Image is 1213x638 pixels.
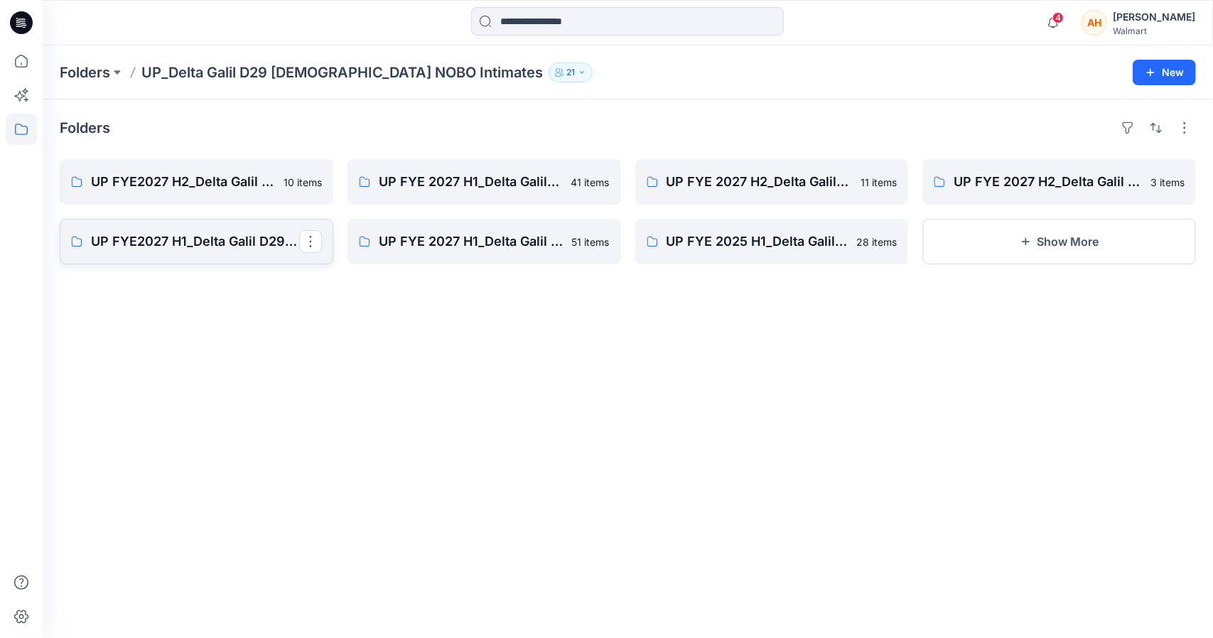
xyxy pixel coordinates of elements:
[347,219,621,264] a: UP FYE 2027 H1_Delta Galil D29 [DEMOGRAPHIC_DATA] NOBO Wall51 items
[635,159,909,205] a: UP FYE 2027 H2_Delta Galil D29 [DEMOGRAPHIC_DATA] NOBO Bras11 items
[856,234,897,249] p: 28 items
[284,175,322,190] p: 10 items
[379,232,564,252] p: UP FYE 2027 H1_Delta Galil D29 [DEMOGRAPHIC_DATA] NOBO Wall
[1133,60,1196,85] button: New
[549,63,593,82] button: 21
[667,172,853,192] p: UP FYE 2027 H2_Delta Galil D29 [DEMOGRAPHIC_DATA] NOBO Bras
[91,172,275,192] p: UP FYE2027 H2_Delta Galil D29 [DEMOGRAPHIC_DATA] NoBo Panties
[1150,175,1185,190] p: 3 items
[861,175,897,190] p: 11 items
[60,159,333,205] a: UP FYE2027 H2_Delta Galil D29 [DEMOGRAPHIC_DATA] NoBo Panties10 items
[1113,26,1195,36] div: Walmart
[60,119,110,136] h4: Folders
[635,219,909,264] a: UP FYE 2025 H1_Delta Galil D29 [DEMOGRAPHIC_DATA] NOBO Bras28 items
[572,234,610,249] p: 51 items
[922,219,1196,264] button: Show More
[1052,12,1064,23] span: 4
[954,172,1142,192] p: UP FYE 2027 H2_Delta Galil D29 [DEMOGRAPHIC_DATA] NOBO Wall
[60,63,110,82] a: Folders
[347,159,621,205] a: UP FYE 2027 H1_Delta Galil D29 [DEMOGRAPHIC_DATA] NOBO Bras41 items
[667,232,848,252] p: UP FYE 2025 H1_Delta Galil D29 [DEMOGRAPHIC_DATA] NOBO Bras
[922,159,1196,205] a: UP FYE 2027 H2_Delta Galil D29 [DEMOGRAPHIC_DATA] NOBO Wall3 items
[566,65,575,80] p: 21
[60,219,333,264] a: UP FYE2027 H1_Delta Galil D29 [DEMOGRAPHIC_DATA] NoBo Panties
[91,232,299,252] p: UP FYE2027 H1_Delta Galil D29 [DEMOGRAPHIC_DATA] NoBo Panties
[1113,9,1195,26] div: [PERSON_NAME]
[141,63,543,82] p: UP_Delta Galil D29 [DEMOGRAPHIC_DATA] NOBO Intimates
[379,172,563,192] p: UP FYE 2027 H1_Delta Galil D29 [DEMOGRAPHIC_DATA] NOBO Bras
[571,175,610,190] p: 41 items
[1082,10,1107,36] div: AH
